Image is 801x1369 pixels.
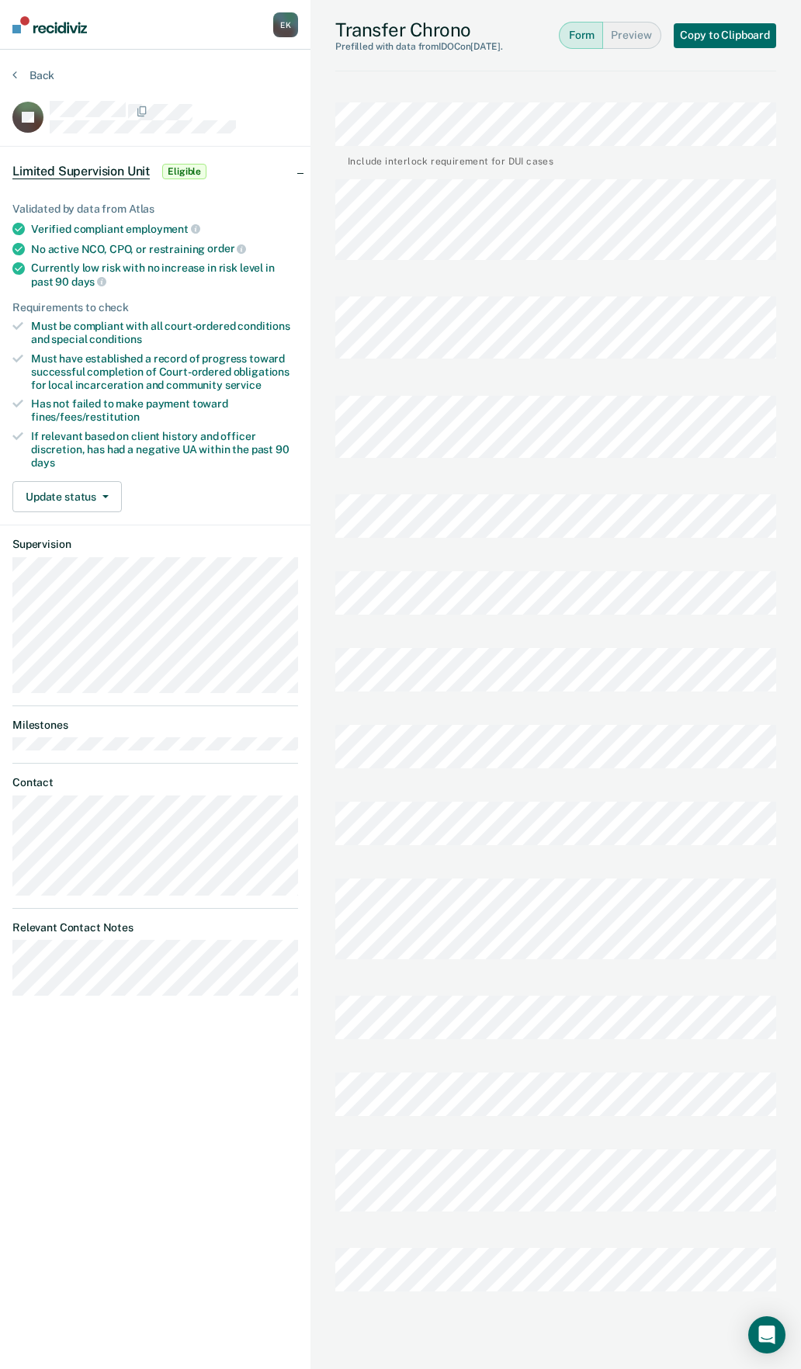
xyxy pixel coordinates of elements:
span: Eligible [162,164,206,179]
button: Back [12,68,54,82]
dt: Contact [12,776,298,789]
span: order [207,242,246,255]
div: Include interlock requirement for DUI cases [348,152,553,167]
dt: Milestones [12,719,298,732]
div: Must be compliant with all court-ordered conditions and special conditions [31,320,298,346]
div: Currently low risk with no increase in risk level in past 90 [31,262,298,288]
span: service [225,379,262,391]
button: Form [559,22,603,49]
div: E K [273,12,298,37]
button: EK [273,12,298,37]
div: Must have established a record of progress toward successful completion of Court-ordered obligati... [31,352,298,391]
button: Preview [603,22,661,49]
div: Has not failed to make payment toward [31,397,298,424]
div: Prefilled with data from IDOC on [DATE] . [335,41,503,52]
span: Limited Supervision Unit [12,164,150,179]
div: Open Intercom Messenger [748,1316,785,1353]
div: Verified compliant [31,222,298,236]
img: Recidiviz [12,16,87,33]
div: Transfer Chrono [335,19,503,52]
div: No active NCO, CPO, or restraining [31,242,298,256]
span: days [71,276,106,288]
div: If relevant based on client history and officer discretion, has had a negative UA within the past 90 [31,430,298,469]
dt: Relevant Contact Notes [12,921,298,934]
button: Copy to Clipboard [674,23,776,48]
button: Update status [12,481,122,512]
div: Validated by data from Atlas [12,203,298,216]
span: employment [126,223,199,235]
dt: Supervision [12,538,298,551]
div: Requirements to check [12,301,298,314]
span: days [31,456,54,469]
span: fines/fees/restitution [31,411,140,423]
